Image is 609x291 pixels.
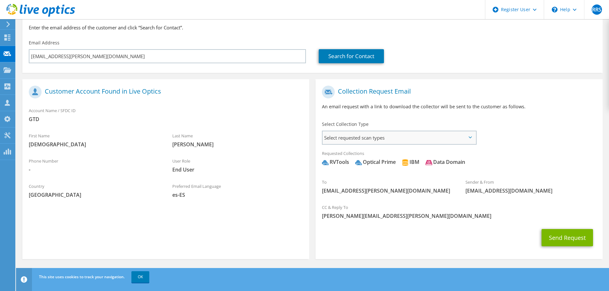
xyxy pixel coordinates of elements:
div: Requested Collections [316,147,602,172]
div: Account Name / SFDC ID [22,104,309,126]
span: [EMAIL_ADDRESS][PERSON_NAME][DOMAIN_NAME] [322,187,453,194]
span: Select requested scan types [323,131,476,144]
div: Phone Number [22,154,166,176]
div: Preferred Email Language [166,180,309,202]
div: Optical Prime [355,158,396,166]
span: [GEOGRAPHIC_DATA] [29,191,160,198]
label: Email Address [29,40,59,46]
span: [PERSON_NAME][EMAIL_ADDRESS][PERSON_NAME][DOMAIN_NAME] [322,212,596,219]
div: RVTools [322,158,349,166]
span: [EMAIL_ADDRESS][DOMAIN_NAME] [465,187,596,194]
h3: Enter the email address of the customer and click “Search for Contact”. [29,24,596,31]
div: Country [22,180,166,202]
span: es-ES [172,191,303,198]
div: IBM [402,158,419,166]
span: [DEMOGRAPHIC_DATA] [29,141,160,148]
button: Send Request [542,229,593,246]
a: Search for Contact [319,49,384,63]
span: RRS [592,4,602,15]
div: Last Name [166,129,309,151]
span: This site uses cookies to track your navigation. [39,274,125,280]
span: - [29,166,160,173]
p: An email request with a link to download the collector will be sent to the customer as follows. [322,103,596,110]
a: OK [131,271,149,283]
div: To [316,175,459,197]
svg: \n [552,7,558,12]
div: Sender & From [459,175,603,197]
h1: Customer Account Found in Live Optics [29,86,300,98]
div: User Role [166,154,309,176]
span: End User [172,166,303,173]
span: [PERSON_NAME] [172,141,303,148]
div: Data Domain [426,158,465,166]
span: GTD [29,116,303,123]
h1: Collection Request Email [322,86,593,98]
label: Select Collection Type [322,121,369,127]
div: CC & Reply To [316,201,602,223]
div: First Name [22,129,166,151]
